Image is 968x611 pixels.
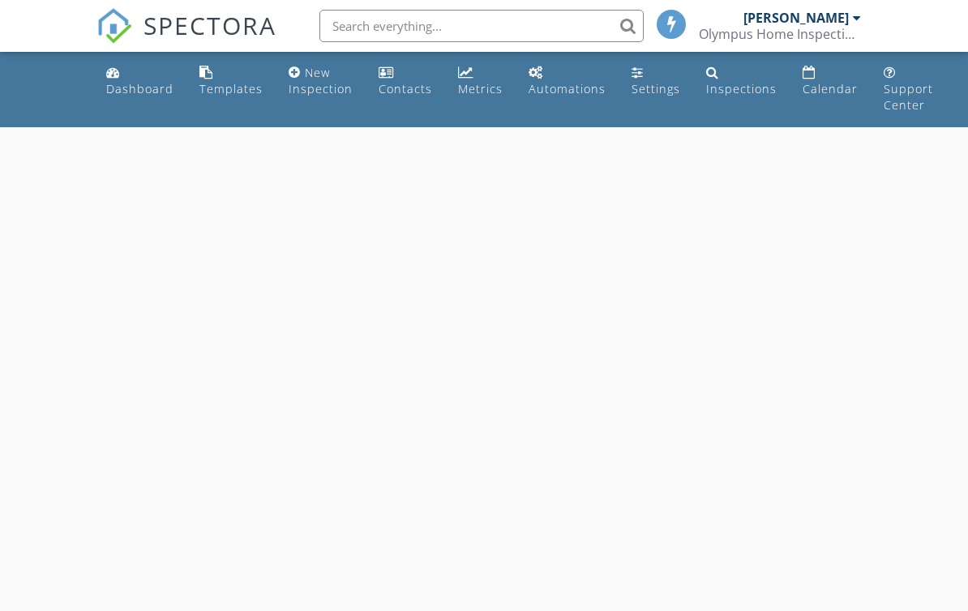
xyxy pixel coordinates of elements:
[379,81,432,96] div: Contacts
[143,8,276,42] span: SPECTORA
[319,10,644,42] input: Search everything...
[743,10,849,26] div: [PERSON_NAME]
[282,58,359,105] a: New Inspection
[458,81,503,96] div: Metrics
[100,58,180,105] a: Dashboard
[106,81,173,96] div: Dashboard
[289,65,353,96] div: New Inspection
[96,8,132,44] img: The Best Home Inspection Software - Spectora
[699,26,861,42] div: Olympus Home Inspections
[96,22,276,56] a: SPECTORA
[625,58,687,105] a: Settings
[884,81,933,113] div: Support Center
[193,58,269,105] a: Templates
[700,58,783,105] a: Inspections
[452,58,509,105] a: Metrics
[632,81,680,96] div: Settings
[877,58,940,121] a: Support Center
[199,81,263,96] div: Templates
[522,58,612,105] a: Automations (Basic)
[372,58,439,105] a: Contacts
[803,81,858,96] div: Calendar
[529,81,606,96] div: Automations
[796,58,864,105] a: Calendar
[706,81,777,96] div: Inspections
